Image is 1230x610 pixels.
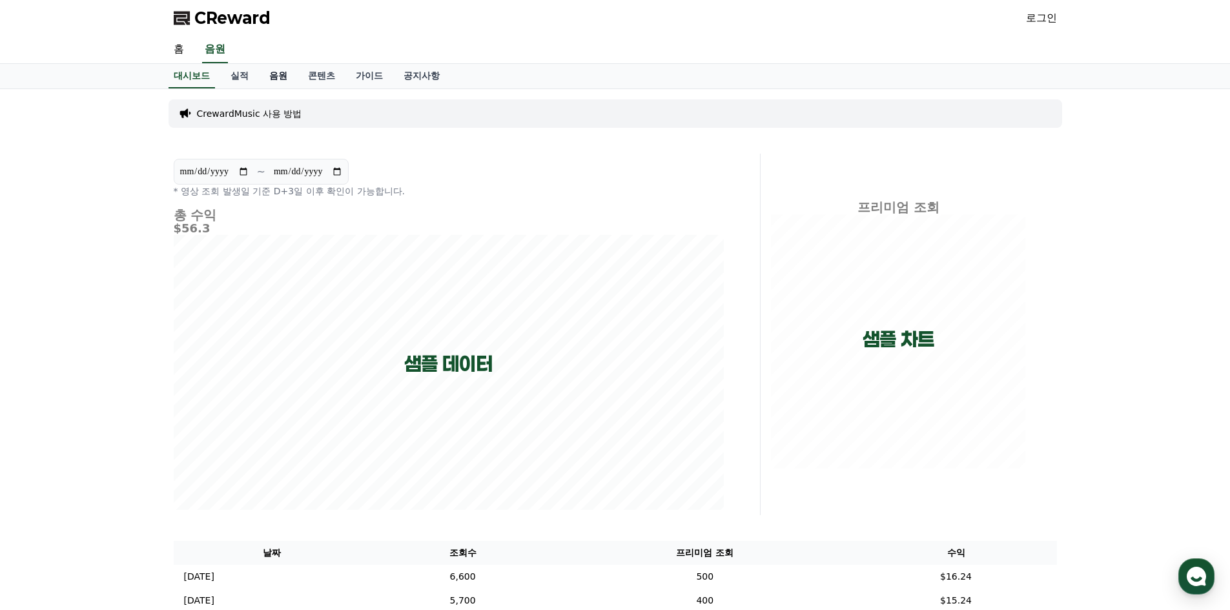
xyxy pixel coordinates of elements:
[4,409,85,442] a: 홈
[856,565,1057,589] td: $16.24
[371,541,555,565] th: 조회수
[163,36,194,63] a: 홈
[298,64,345,88] a: 콘텐츠
[41,429,48,439] span: 홈
[371,565,555,589] td: 6,600
[202,36,228,63] a: 음원
[174,185,724,198] p: * 영상 조회 발생일 기준 D+3일 이후 확인이 가능합니다.
[174,8,271,28] a: CReward
[174,208,724,222] h4: 총 수익
[259,64,298,88] a: 음원
[174,541,371,565] th: 날짜
[167,409,248,442] a: 설정
[194,8,271,28] span: CReward
[404,352,493,376] p: 샘플 데이터
[184,594,214,607] p: [DATE]
[85,409,167,442] a: 대화
[169,64,215,88] a: 대시보드
[393,64,450,88] a: 공지사항
[555,541,855,565] th: 프리미엄 조회
[197,107,302,120] a: CrewardMusic 사용 방법
[771,200,1026,214] h4: 프리미엄 조회
[184,570,214,584] p: [DATE]
[220,64,259,88] a: 실적
[856,541,1057,565] th: 수익
[1026,10,1057,26] a: 로그인
[345,64,393,88] a: 가이드
[863,328,934,351] p: 샘플 차트
[257,164,265,179] p: ~
[174,222,724,235] h5: $56.3
[555,565,855,589] td: 500
[118,429,134,440] span: 대화
[200,429,215,439] span: 설정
